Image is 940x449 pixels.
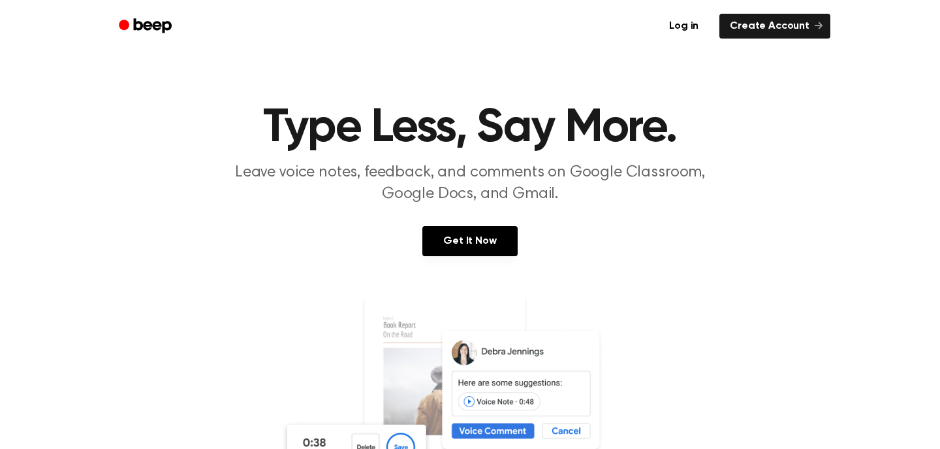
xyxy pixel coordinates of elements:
[136,105,804,152] h1: Type Less, Say More.
[219,162,721,205] p: Leave voice notes, feedback, and comments on Google Classroom, Google Docs, and Gmail.
[656,11,712,41] a: Log in
[719,14,830,39] a: Create Account
[422,226,517,256] a: Get It Now
[110,14,183,39] a: Beep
